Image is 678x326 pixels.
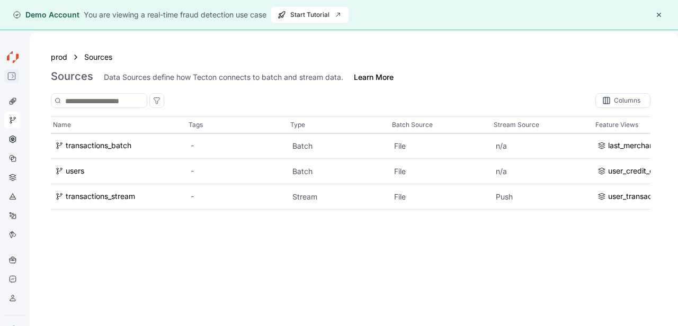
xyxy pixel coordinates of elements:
[51,70,93,83] h3: Sources
[614,97,640,104] div: Columns
[292,166,386,177] p: Batch
[595,93,650,108] div: Columns
[354,72,394,83] a: Learn More
[84,51,121,63] a: Sources
[66,191,135,203] div: transactions_stream
[292,141,386,151] p: Batch
[290,120,305,130] p: Type
[392,120,433,130] p: Batch Source
[595,120,638,130] p: Feature Views
[55,140,182,152] a: transactions_batch
[496,141,589,151] p: n/a
[84,9,266,21] div: You are viewing a real-time fraud detection use case
[55,191,182,203] a: transactions_stream
[53,120,71,130] p: Name
[494,120,539,130] p: Stream Source
[55,166,182,177] a: users
[394,192,487,202] p: File
[496,166,589,177] p: n/a
[597,140,676,152] a: last_merchant_embedding
[608,140,676,152] div: last_merchant_embedding
[394,166,487,177] p: File
[66,140,131,152] div: transactions_batch
[51,51,67,63] a: prod
[191,191,284,203] div: -
[394,141,487,151] p: File
[191,140,284,152] div: -
[191,166,284,177] div: -
[292,192,386,202] p: Stream
[278,7,342,23] span: Start Tutorial
[66,166,84,177] div: users
[104,72,343,83] div: Data Sources define how Tecton connects to batch and stream data.
[189,120,203,130] p: Tags
[271,6,349,23] button: Start Tutorial
[13,10,79,20] div: Demo Account
[496,192,589,202] p: Push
